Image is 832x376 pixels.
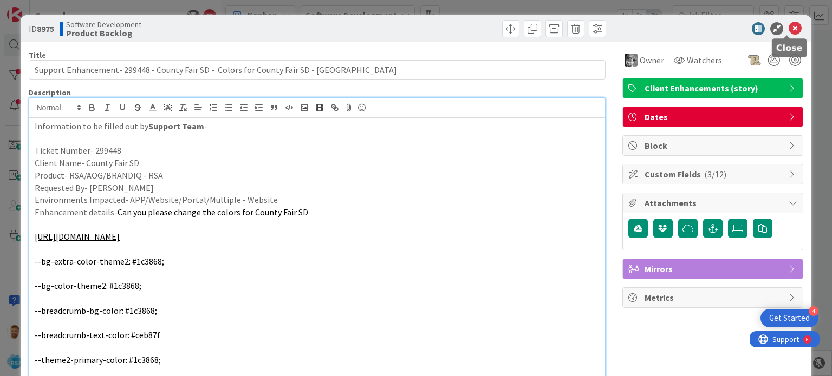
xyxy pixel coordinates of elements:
[118,207,308,217] span: Can you please change the colors for County Fair SD
[35,354,161,365] span: --theme2-primary-color: #1c3868;
[769,313,810,324] div: Get Started
[35,157,599,169] p: Client Name- County Fair SD
[35,169,599,182] p: Product- RSA/AOG/BRANDIQ - RSA
[29,60,605,80] input: type card name here...
[23,2,49,15] span: Support
[35,194,599,206] p: Environments Impacted- APP/Website/Portal/Multiple - Website
[35,256,164,267] span: --bg-extra-color-theme2: #1c3868;
[645,110,783,123] span: Dates
[35,231,120,242] a: [URL][DOMAIN_NAME]
[760,309,818,327] div: Open Get Started checklist, remaining modules: 4
[35,206,599,219] p: Enhancement details-
[645,291,783,304] span: Metrics
[645,139,783,152] span: Block
[645,168,783,181] span: Custom Fields
[66,29,141,37] b: Product Backlog
[645,262,783,275] span: Mirrors
[29,22,54,35] span: ID
[776,43,803,53] h5: Close
[29,50,46,60] label: Title
[37,23,54,34] b: 8975
[704,169,726,180] span: ( 3/12 )
[640,54,664,67] span: Owner
[35,120,599,133] p: Information to be filled out by -
[148,121,204,131] strong: Support Team
[35,144,599,157] p: Ticket Number- 299448
[625,54,638,67] img: KS
[687,54,722,67] span: Watchers
[66,20,141,29] span: Software Development
[645,82,783,95] span: Client Enhancements (story)
[809,306,818,316] div: 4
[35,280,141,291] span: --bg-color-theme2: #1c3868;
[56,4,59,13] div: 6
[35,329,160,340] span: --breadcrumb-text-color: #ceb87f
[35,305,157,316] span: --breadcrumb-bg-color: #1c3868;
[645,196,783,209] span: Attachments
[35,182,599,194] p: Requested By- [PERSON_NAME]
[29,88,71,97] span: Description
